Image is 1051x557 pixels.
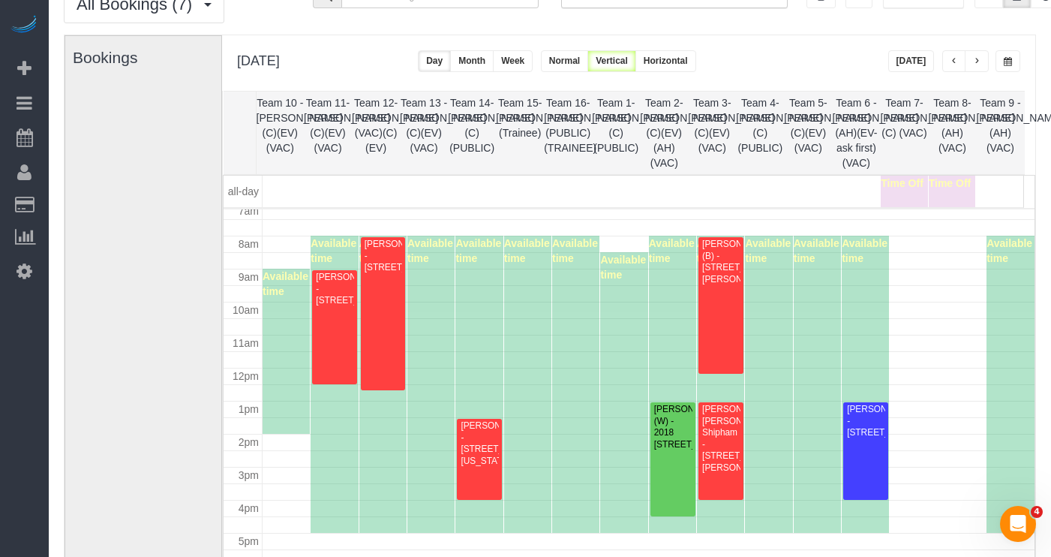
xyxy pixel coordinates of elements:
[587,50,636,72] button: Vertical
[784,92,832,174] th: Team 5- [PERSON_NAME] (C)(EV)(VAC)
[493,50,533,72] button: Week
[418,50,451,72] button: Day
[552,237,598,264] span: Available time
[688,92,736,174] th: Team 3- [PERSON_NAME] (C)(EV)(VAC)
[460,420,499,467] div: [PERSON_NAME] - [STREET_ADDRESS][US_STATE]
[304,92,352,174] th: Team 11- [PERSON_NAME] (C)(EV)(VAC)
[745,237,791,264] span: Available time
[697,237,743,264] span: Available time
[592,92,640,174] th: Team 1- [PERSON_NAME] (C)(PUBLIC)
[311,237,356,264] span: Available time
[239,502,259,514] span: 4pm
[263,270,308,297] span: Available time
[600,254,646,281] span: Available time
[450,50,494,72] button: Month
[496,92,544,174] th: Team 15- [PERSON_NAME] (Trainee)
[239,205,259,217] span: 7am
[880,92,928,174] th: Team 7- [PERSON_NAME] (C) (VAC)
[929,177,971,189] span: Time Off
[794,237,839,264] span: Available time
[239,271,259,283] span: 9am
[239,535,259,547] span: 5pm
[239,403,259,415] span: 1pm
[233,304,259,316] span: 10am
[736,92,784,174] th: Team 4- [PERSON_NAME] (C)(PUBLIC)
[701,404,740,474] div: [PERSON_NAME] [PERSON_NAME] Shipham - [STREET_ADDRESS][PERSON_NAME]
[233,370,259,382] span: 12pm
[928,92,976,174] th: Team 8- [PERSON_NAME] (AH)(VAC)
[239,238,259,250] span: 8am
[352,92,400,174] th: Team 12- [PERSON_NAME] (VAC)(C)(EV)
[455,237,501,264] span: Available time
[544,92,592,174] th: Team 16- [PERSON_NAME] (PUBLIC)(TRAINEE)
[1000,506,1036,542] iframe: Intercom live chat
[239,436,259,448] span: 2pm
[73,49,225,66] h3: Bookings
[635,50,696,72] button: Horizontal
[239,469,259,481] span: 3pm
[846,404,885,438] div: [PERSON_NAME] - [STREET_ADDRESS]
[653,404,692,450] div: [PERSON_NAME] (W) - 2018 [STREET_ADDRESS]
[237,50,280,69] h2: [DATE]
[888,50,935,72] button: [DATE]
[407,237,453,264] span: Available time
[986,237,1032,264] span: Available time
[976,92,1024,174] th: Team 9 - [PERSON_NAME] (AH) (VAC)
[640,92,688,174] th: Team 2- [PERSON_NAME] (C)(EV)(AH)(VAC)
[504,237,550,264] span: Available time
[701,239,740,285] div: [PERSON_NAME] (B) - [STREET_ADDRESS][PERSON_NAME]
[1031,506,1043,518] span: 4
[256,92,304,174] th: Team 10 - [PERSON_NAME] (C)(EV)(VAC)
[233,337,259,349] span: 11am
[315,272,354,306] div: [PERSON_NAME] - [STREET_ADDRESS]
[842,237,887,264] span: Available time
[364,239,403,273] div: [PERSON_NAME] - [STREET_ADDRESS]
[9,15,39,36] img: Automaid Logo
[400,92,448,174] th: Team 13 - [PERSON_NAME] (C)(EV)(VAC)
[359,237,405,264] span: Available time
[649,237,695,264] span: Available time
[541,50,588,72] button: Normal
[448,92,496,174] th: Team 14- [PERSON_NAME] (C) (PUBLIC)
[832,92,880,174] th: Team 6 - [PERSON_NAME] (AH)(EV-ask first)(VAC)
